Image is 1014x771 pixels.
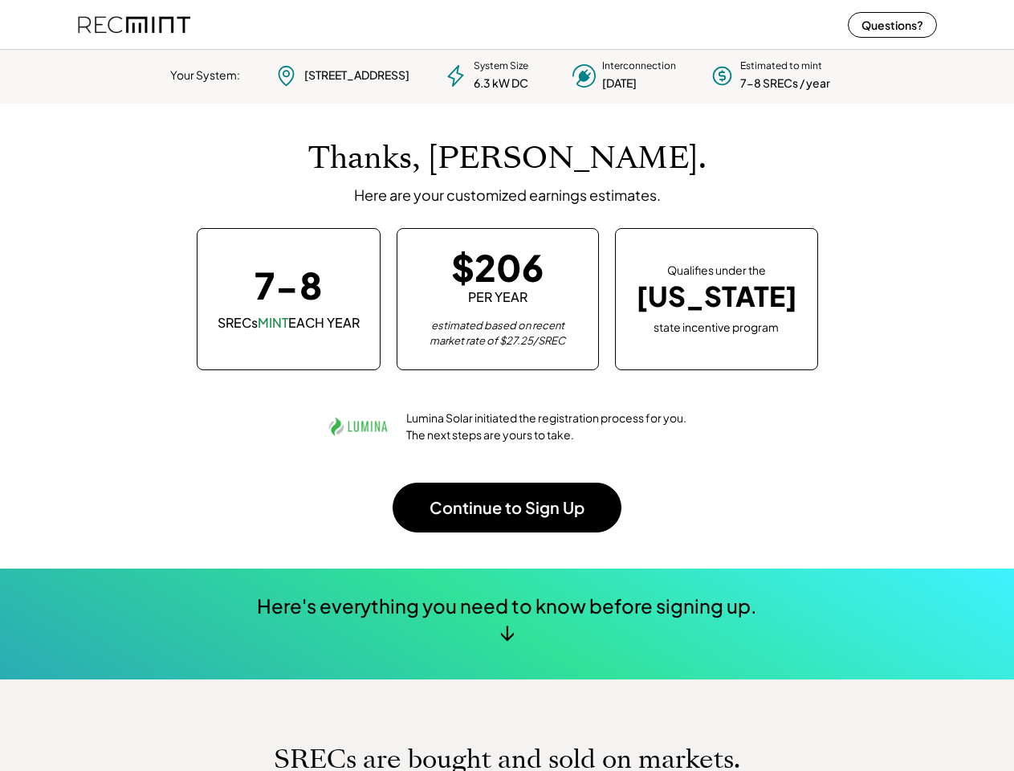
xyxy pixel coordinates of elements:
div: [US_STATE] [636,280,797,313]
div: $206 [451,249,544,285]
div: System Size [474,59,528,73]
div: Your System: [170,67,240,84]
div: Here are your customized earnings estimates. [354,186,661,204]
div: PER YEAR [468,288,527,306]
div: Here's everything you need to know before signing up. [257,593,757,620]
h1: Thanks, [PERSON_NAME]. [308,140,707,177]
div: Interconnection [602,59,676,73]
div: [STREET_ADDRESS] [304,67,409,84]
div: Estimated to mint [740,59,822,73]
button: Continue to Sign Up [393,483,621,532]
img: recmint-logotype%403x%20%281%29.jpeg [78,3,190,46]
div: [DATE] [602,75,637,92]
div: Lumina Solar initiated the registration process for you. The next steps are yours to take. [406,410,688,443]
div: 6.3 kW DC [474,75,528,92]
div: 7-8 [255,267,322,303]
div: Qualifies under the [667,263,766,279]
img: lumina.png [326,394,390,459]
font: MINT [258,314,288,331]
div: state incentive program [654,317,779,336]
div: 7-8 SRECs / year [740,75,830,92]
div: estimated based on recent market rate of $27.25/SREC [417,318,578,349]
button: Questions? [848,12,937,38]
div: ↓ [499,619,515,643]
div: SRECs EACH YEAR [218,314,360,332]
